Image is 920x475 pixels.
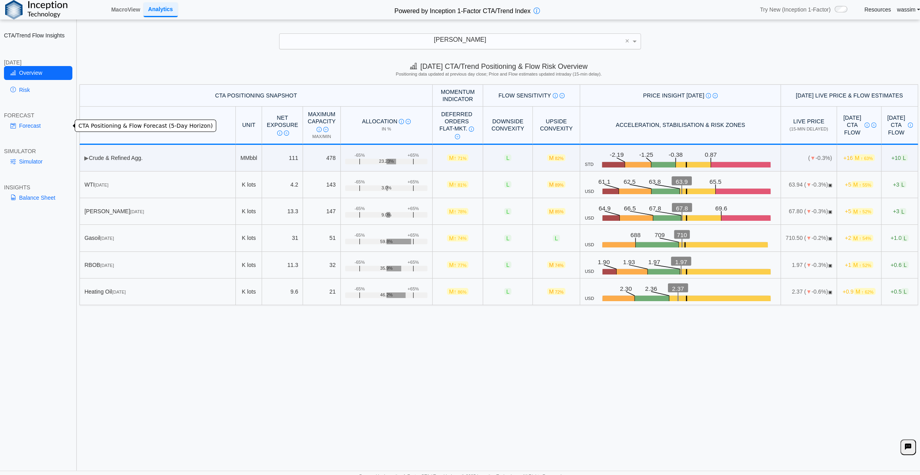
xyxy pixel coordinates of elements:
[454,208,456,214] span: ↑
[908,123,913,128] img: Info
[380,266,392,271] span: 35.9%
[454,155,456,161] span: ↑
[4,66,72,80] a: Overview
[483,107,533,144] th: Downside Convexity
[437,111,476,140] div: Deferred Orders FLAT-MKT.
[447,288,468,295] span: M
[841,114,876,136] div: [DATE] CTA Flow
[886,114,913,136] div: [DATE] CTA Flow
[828,183,832,187] span: OPEN: Market session is currently open.
[899,181,906,188] span: L
[828,263,832,268] span: OPEN: Market session is currently open.
[95,183,109,187] span: [DATE]
[547,261,566,268] span: M
[854,288,875,295] span: M
[623,258,635,265] text: 1.93
[504,235,511,241] span: L
[828,209,832,214] span: OPEN: Market session is currently open.
[806,208,811,214] span: ▼
[899,208,906,215] span: L
[100,263,114,268] span: [DATE]
[842,288,875,295] span: +0.9
[236,198,262,225] td: K lots
[84,181,231,188] div: WTI
[303,171,340,198] td: 143
[312,134,331,139] span: Max/Min
[585,269,594,274] span: USD
[891,288,908,295] span: +0.5
[355,233,365,238] div: -65%
[458,236,466,241] span: 74%
[851,181,873,188] span: M
[108,3,144,16] a: MacroView
[434,36,486,43] span: [PERSON_NAME]
[144,2,178,17] a: Analytics
[84,208,231,215] div: [PERSON_NAME]
[408,206,419,211] div: +65%
[678,232,689,238] text: 710
[4,83,72,97] a: Risk
[504,208,511,215] span: L
[625,37,629,45] span: ×
[455,134,460,139] img: Read More
[675,178,687,185] text: 63.9
[316,127,322,132] img: Info
[454,181,456,188] span: ↑
[585,296,594,301] span: USD
[639,151,653,158] text: -1.25
[781,145,837,171] td: ( -0.3%)
[447,261,468,268] span: M
[845,208,873,215] span: +5
[82,72,916,77] h5: Positioning data updated at previous day close; Price and Flow estimates updated intraday (15-min...
[624,205,636,212] text: 66.5
[715,205,727,212] text: 69.6
[871,123,876,128] img: Read More
[303,252,340,278] td: 32
[454,262,456,268] span: ↑
[4,32,72,39] h2: CTA/Trend Flow Insights
[454,288,456,295] span: ↑
[781,198,837,225] td: 67.80 ( -0.3%)
[380,292,392,298] span: 46.2%
[897,6,920,13] a: wassim
[555,183,563,187] span: 89%
[860,156,873,161] span: ↑ 63%
[547,181,566,188] span: M
[864,6,891,13] a: Resources
[447,181,468,188] span: M
[547,154,566,161] span: M
[893,208,906,215] span: +3
[672,285,684,292] text: 2.37
[267,114,298,136] div: Net Exposure
[712,93,718,98] img: Read More
[864,123,870,128] img: Info
[901,235,908,241] span: L
[645,285,657,292] text: 2.36
[559,93,565,98] img: Read More
[458,183,466,187] span: 81%
[84,288,231,295] div: Heating Oil
[624,34,631,49] span: Clear value
[760,6,831,13] span: Try New (Inception 1-Factor)
[262,278,303,305] td: 9.6
[676,205,688,212] text: 67.8
[236,171,262,198] td: K lots
[901,261,908,268] span: L
[901,288,908,295] span: L
[585,242,594,247] span: USD
[859,263,871,268] span: ↑ 52%
[623,178,635,185] text: 62.5
[859,183,871,187] span: ↑ 55%
[504,288,511,295] span: L
[553,235,560,241] span: L
[893,181,906,188] span: +3
[469,127,474,132] img: Info
[504,261,511,268] span: L
[308,111,336,132] div: Maximum Capacity
[355,260,365,265] div: -65%
[845,235,873,241] span: +2
[504,154,511,161] span: L
[381,185,391,191] span: 3.0%
[4,119,72,132] a: Forecast
[851,235,873,241] span: M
